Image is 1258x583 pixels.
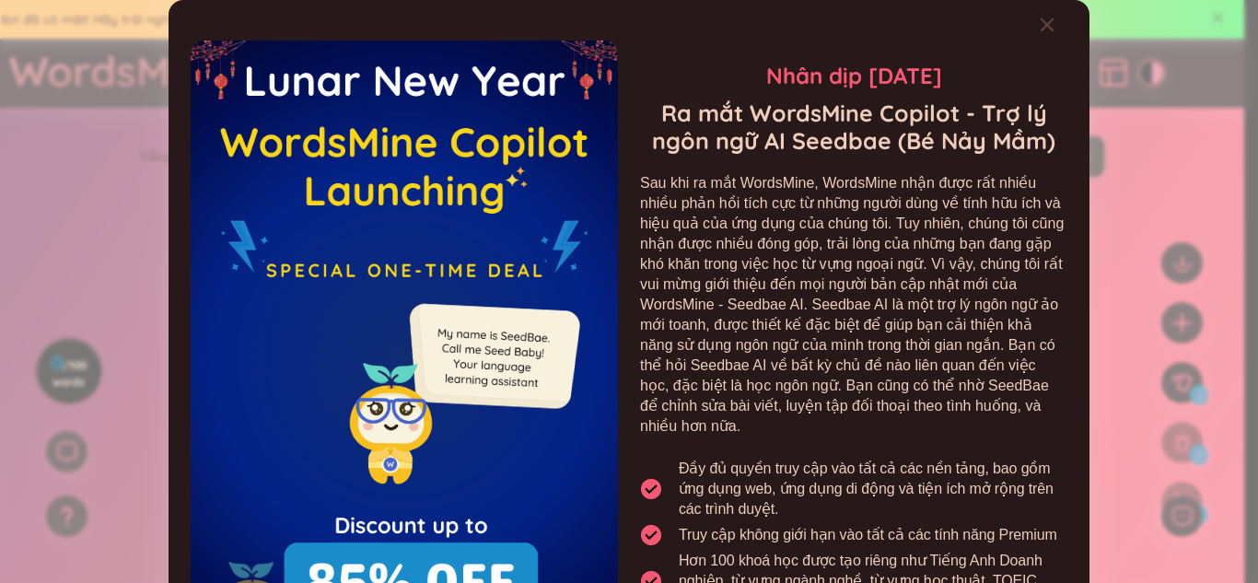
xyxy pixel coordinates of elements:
[640,99,1067,155] span: Ra mắt WordsMine Copilot - Trợ lý ngôn ngữ AI Seedbae (Bé Nảy Mầm)
[640,173,1067,437] div: Sau khi ra mắt WordsMine, WordsMine nhận được rất nhiều nhiều phản hồi tích cực từ những người dù...
[401,266,584,449] img: minionSeedbaeMessage.35ffe99e.png
[640,59,1067,92] span: Nhân dịp [DATE]
[679,525,1057,545] span: Truy cập không giới hạn vào tất cả các tính năng Premium
[679,459,1067,519] span: Đầy đủ quyền truy cập vào tất cả các nền tảng, bao gồm ứng dụng web, ứng dụng di động và tiện ích...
